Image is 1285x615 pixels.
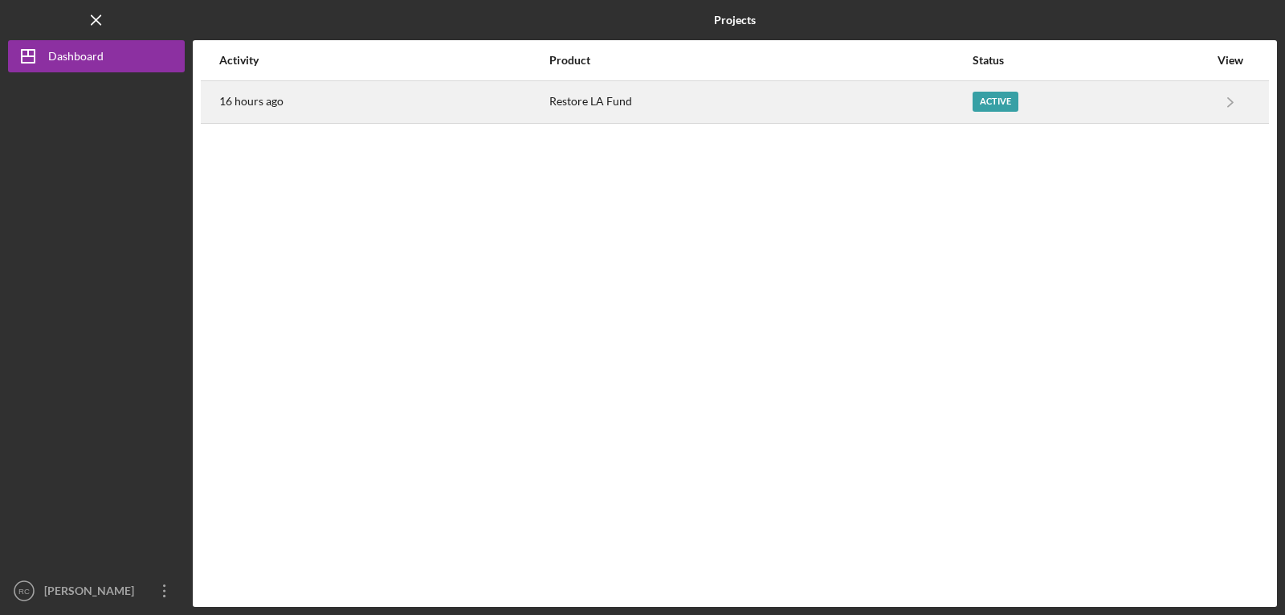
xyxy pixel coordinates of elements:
[48,40,104,76] div: Dashboard
[219,54,548,67] div: Activity
[40,575,145,611] div: [PERSON_NAME]
[8,575,185,607] button: RC[PERSON_NAME]
[1210,54,1250,67] div: View
[219,95,284,108] time: 2025-09-22 22:42
[973,92,1018,112] div: Active
[18,587,30,596] text: RC
[973,54,1209,67] div: Status
[714,14,756,27] b: Projects
[8,40,185,72] button: Dashboard
[549,82,971,122] div: Restore LA Fund
[549,54,971,67] div: Product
